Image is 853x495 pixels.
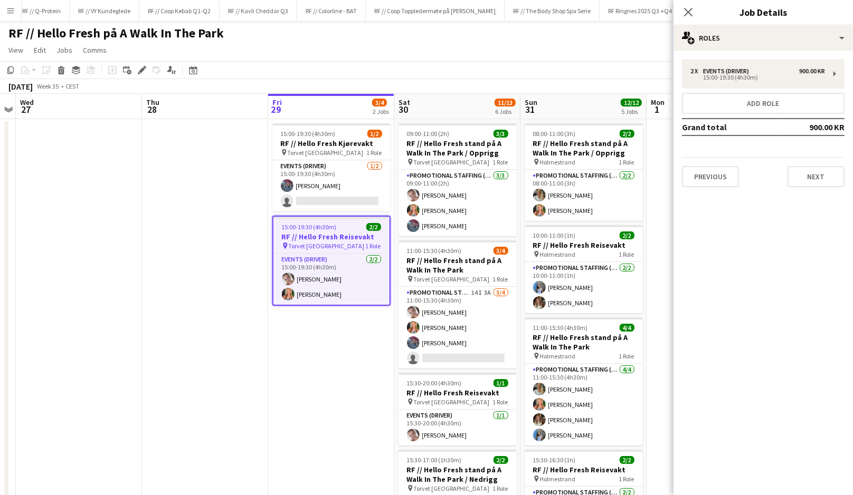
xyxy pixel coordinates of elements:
span: View [8,45,23,55]
span: 27 [18,103,34,115]
span: 2/2 [620,456,634,464]
h3: RF // Hello Fresh Reisevakt [525,240,643,250]
app-job-card: 10:00-11:00 (1h)2/2RF // Hello Fresh Reisevakt Holmestrand1 RolePromotional Staffing (Promotional... [525,225,643,313]
button: RF Ringnes 2025 Q3 +Q4 [600,1,681,21]
app-job-card: 09:00-11:00 (2h)3/3RF // Hello Fresh stand på A Walk In The Park / Opprigg Torvet [GEOGRAPHIC_DAT... [399,123,517,236]
span: 1 Role [619,250,634,258]
span: 1 Role [619,158,634,166]
span: 11/13 [495,99,516,106]
span: 3/3 [494,130,508,138]
span: Holmestrand [540,158,576,166]
div: 5 Jobs [621,108,641,115]
span: Torvet [GEOGRAPHIC_DATA] [414,275,490,283]
span: 31 [523,103,537,115]
h3: RF // Hello Fresh stand på A Walk In The Park / Opprigg [525,139,643,158]
span: Holmestrand [540,352,576,360]
span: Torvet [GEOGRAPHIC_DATA] [289,242,365,250]
app-card-role: Promotional Staffing (Promotional Staff)3/309:00-11:00 (2h)[PERSON_NAME][PERSON_NAME][PERSON_NAME] [399,170,517,236]
span: 3/4 [372,99,387,106]
app-job-card: 11:00-15:30 (4h30m)4/4RF // Hello Fresh stand på A Walk In The Park Holmestrand1 RolePromotional ... [525,317,643,445]
span: Holmestrand [540,250,576,258]
div: 6 Jobs [495,108,515,115]
h3: RF // Hello Fresh Reisevakt [399,388,517,397]
span: Sun [525,98,537,107]
span: 1 Role [493,158,508,166]
div: 15:00-19:30 (4h30m) [690,75,825,80]
app-card-role: Events (Driver)1/115:30-20:00 (4h30m)[PERSON_NAME] [399,410,517,445]
button: RF // The Body Shop Spa Serie [505,1,600,21]
span: 1 Role [493,275,508,283]
span: Edit [34,45,46,55]
h3: RF // Hello Fresh Reisevakt [525,465,643,474]
span: Torvet [GEOGRAPHIC_DATA] [414,398,490,406]
span: 29 [271,103,282,115]
span: 15:30-16:30 (1h) [533,456,576,464]
span: Wed [20,98,34,107]
span: 1 Role [493,484,508,492]
div: Roles [674,25,853,51]
app-job-card: 15:00-19:30 (4h30m)1/2RF // Hello Fresh Kjørevakt Torvet [GEOGRAPHIC_DATA]1 RoleEvents (Driver)1/... [272,123,391,211]
span: 2/2 [620,231,634,239]
span: Sat [399,98,410,107]
span: Holmestrand [540,475,576,483]
span: 15:30-20:00 (4h30m) [407,379,462,387]
span: 28 [145,103,159,115]
app-card-role: Events (Driver)1/215:00-19:30 (4h30m)[PERSON_NAME] [272,160,391,211]
span: 1 Role [619,352,634,360]
span: 11:00-15:30 (4h30m) [407,247,462,255]
div: 2 x [690,67,703,75]
h3: RF // Hello Fresh Kjørevakt [272,139,391,148]
span: 1 Role [366,242,381,250]
span: Week 35 [35,82,61,90]
span: 1 Role [619,475,634,483]
span: 09:00-11:00 (2h) [407,130,450,138]
span: Comms [83,45,107,55]
h3: RF // Hello Fresh stand på A Walk In The Park / Opprigg [399,139,517,158]
button: RF // Coop Toppledermøte på [PERSON_NAME] [366,1,505,21]
app-card-role: Promotional Staffing (Promotional Staff)4/411:00-15:30 (4h30m)[PERSON_NAME][PERSON_NAME][PERSON_N... [525,364,643,445]
span: 1 [649,103,665,115]
button: RF // VY Kundeglede [70,1,139,21]
app-card-role: Promotional Staffing (Promotional Staff)2/210:00-11:00 (1h)[PERSON_NAME][PERSON_NAME] [525,262,643,313]
span: 10:00-11:00 (1h) [533,231,576,239]
span: 15:30-17:00 (1h30m) [407,456,462,464]
app-job-card: 08:00-11:00 (3h)2/2RF // Hello Fresh stand på A Walk In The Park / Opprigg Holmestrand1 RolePromo... [525,123,643,221]
button: RF // Q-Protein [14,1,70,21]
div: 15:00-19:30 (4h30m)2/2RF // Hello Fresh Reisevakt Torvet [GEOGRAPHIC_DATA]1 RoleEvents (Driver)2/... [272,216,391,306]
app-card-role: Events (Driver)2/215:00-19:30 (4h30m)[PERSON_NAME][PERSON_NAME] [273,254,390,305]
span: Jobs [56,45,72,55]
button: Previous [682,166,739,187]
span: 12/12 [621,99,642,106]
span: 08:00-11:00 (3h) [533,130,576,138]
span: 2/2 [620,130,634,138]
h3: RF // Hello Fresh stand på A Walk In The Park [525,333,643,352]
a: View [4,43,27,57]
div: Events (Driver) [703,67,753,75]
span: Torvet [GEOGRAPHIC_DATA] [414,484,490,492]
span: 30 [397,103,410,115]
span: Mon [651,98,665,107]
app-job-card: 15:30-20:00 (4h30m)1/1RF // Hello Fresh Reisevakt Torvet [GEOGRAPHIC_DATA]1 RoleEvents (Driver)1/... [399,373,517,445]
span: 4/4 [620,324,634,332]
span: 1/2 [367,130,382,138]
app-card-role: Promotional Staffing (Promotional Staff)2/208:00-11:00 (3h)[PERSON_NAME][PERSON_NAME] [525,170,643,221]
span: 1/1 [494,379,508,387]
a: Jobs [52,43,77,57]
button: Add role [682,93,845,114]
h3: Job Details [674,5,853,19]
h3: RF // Hello Fresh stand på A Walk In The Park / Nedrigg [399,465,517,484]
a: Edit [30,43,50,57]
h3: RF // Hello Fresh Reisevakt [273,232,390,241]
button: RF // Kavli Cheddar Q3 [220,1,297,21]
div: [DATE] [8,81,33,92]
span: 15:00-19:30 (4h30m) [281,130,336,138]
span: 11:00-15:30 (4h30m) [533,324,588,332]
td: Grand total [682,119,778,135]
span: Fri [272,98,282,107]
span: Thu [146,98,159,107]
button: Next [788,166,845,187]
